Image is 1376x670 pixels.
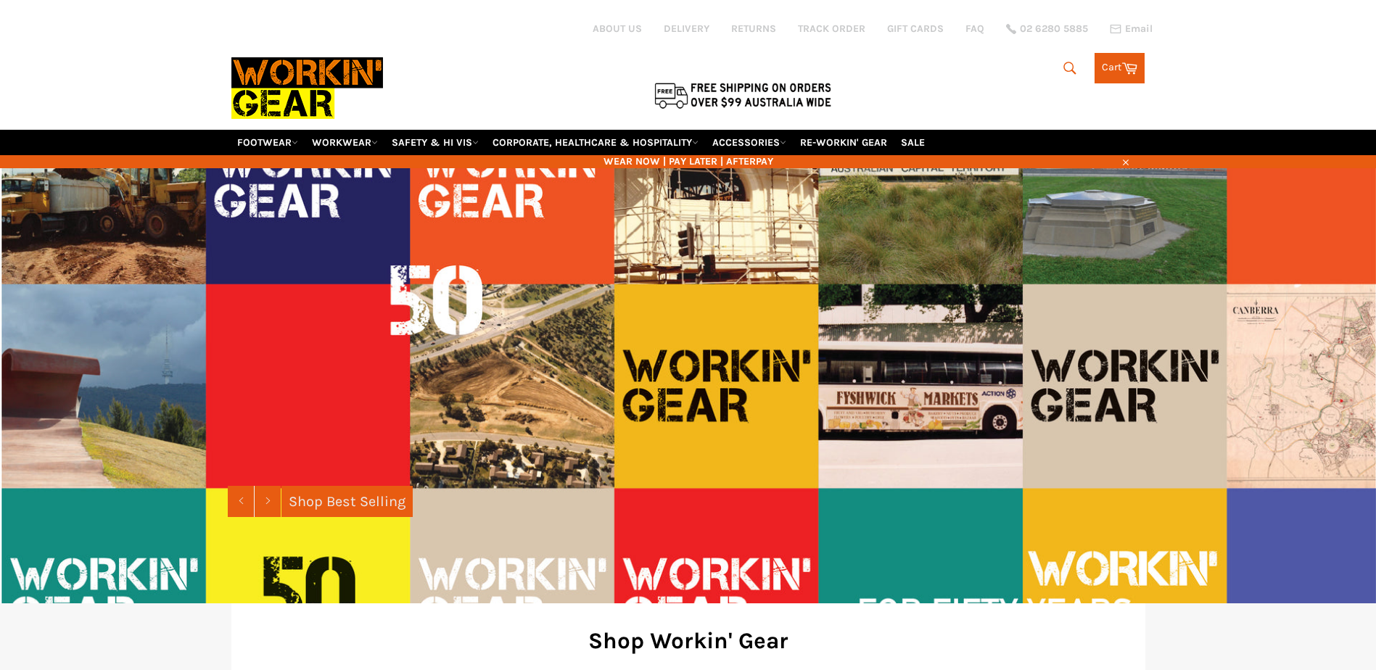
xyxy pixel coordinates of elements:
[1095,53,1145,83] a: Cart
[798,22,865,36] a: TRACK ORDER
[731,22,776,36] a: RETURNS
[231,154,1145,168] span: WEAR NOW | PAY LATER | AFTERPAY
[1125,24,1153,34] span: Email
[386,130,485,155] a: SAFETY & HI VIS
[231,47,383,129] img: Workin Gear leaders in Workwear, Safety Boots, PPE, Uniforms. Australia's No.1 in Workwear
[593,22,642,36] a: ABOUT US
[306,130,384,155] a: WORKWEAR
[487,130,704,155] a: CORPORATE, HEALTHCARE & HOSPITALITY
[1020,24,1088,34] span: 02 6280 5885
[895,130,931,155] a: SALE
[706,130,792,155] a: ACCESSORIES
[1110,23,1153,35] a: Email
[965,22,984,36] a: FAQ
[253,625,1124,656] h2: Shop Workin' Gear
[231,130,304,155] a: FOOTWEAR
[887,22,944,36] a: GIFT CARDS
[1006,24,1088,34] a: 02 6280 5885
[664,22,709,36] a: DELIVERY
[652,80,833,110] img: Flat $9.95 shipping Australia wide
[794,130,893,155] a: RE-WORKIN' GEAR
[281,486,413,517] a: Shop Best Selling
